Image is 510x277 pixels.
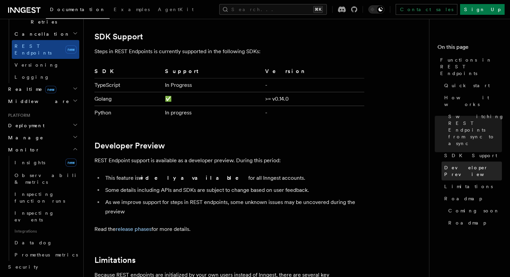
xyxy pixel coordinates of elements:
span: Datadog [15,240,52,245]
button: Search...⌘K [219,4,327,15]
span: Roadmap [448,219,486,226]
span: new [65,45,77,54]
a: Roadmap [446,217,502,229]
span: Security [8,264,38,270]
td: - [262,106,364,120]
button: Cancellation [12,28,79,40]
p: Steps in REST Endpoints is currently supported in the following SDKs: [94,47,364,56]
a: Observability & metrics [12,169,79,188]
span: new [65,159,77,167]
th: Support [162,67,262,78]
span: Monitor [5,146,40,153]
a: Functions in REST Endpoints [437,54,502,79]
p: REST Endpoint support is available as a developer preview. During this period: [94,156,364,165]
span: AgentKit [158,7,194,12]
td: In Progress [162,78,262,92]
a: Inspecting events [12,207,79,226]
td: In progress [162,106,262,120]
span: Realtime [5,86,56,93]
a: Contact sales [396,4,457,15]
kbd: ⌘K [313,6,323,13]
a: Coming soon [446,205,502,217]
button: Manage [5,132,79,144]
span: Manage [5,134,44,141]
span: Coming soon [448,207,500,214]
span: Roadmap [444,195,482,202]
li: This feature is for all Inngest accounts. [103,173,364,183]
button: Monitor [5,144,79,156]
td: Golang [94,92,162,106]
span: Versioning [15,62,59,68]
span: Logging [15,74,50,80]
button: Toggle dark mode [368,5,385,13]
a: How it works [442,92,502,110]
a: Insightsnew [12,156,79,169]
span: REST Endpoints [15,43,52,56]
span: Integrations [12,226,79,237]
span: Prometheus metrics [15,252,78,257]
span: Limitations [444,183,493,190]
a: Limitations [94,255,136,265]
td: Python [94,106,162,120]
td: >= v0.14.0 [262,92,364,106]
button: Middleware [5,95,79,107]
strong: widely available [139,175,248,181]
span: Developer Preview [444,164,502,178]
a: Switching REST Endpoints from sync to async [446,110,502,149]
p: Read the for more details. [94,224,364,234]
span: Examples [114,7,150,12]
a: release phases [116,226,151,232]
button: Realtimenew [5,83,79,95]
span: Cancellation [12,31,70,37]
td: TypeScript [94,78,162,92]
span: Inspecting events [15,210,54,222]
button: Deployment [5,119,79,132]
a: Developer Preview [94,141,165,150]
h4: On this page [437,43,502,54]
span: Functions in REST Endpoints [440,57,502,77]
span: Switching REST Endpoints from sync to async [448,113,504,147]
span: Deployment [5,122,45,129]
a: Datadog [12,237,79,249]
a: Limitations [442,180,502,193]
a: SDK Support [442,149,502,162]
a: Roadmap [442,193,502,205]
a: Versioning [12,59,79,71]
a: Sign Up [460,4,505,15]
a: REST Endpointsnew [12,40,79,59]
li: Some details including APIs and SDKs are subject to change based on user feedback. [103,185,364,195]
a: Security [5,261,79,273]
a: Prometheus metrics [12,249,79,261]
td: - [262,78,364,92]
span: Middleware [5,98,69,105]
a: Developer Preview [442,162,502,180]
span: Inspecting function runs [15,192,65,204]
span: Quick start [444,82,490,89]
a: SDK Support [94,32,143,41]
li: As we improve support for steps in REST endpoints, some unknown issues may be uncovered during th... [103,198,364,216]
span: Documentation [50,7,106,12]
a: Quick start [442,79,502,92]
th: SDK [94,67,162,78]
div: Monitor [5,156,79,261]
a: AgentKit [154,2,198,18]
td: ✅ [162,92,262,106]
span: Insights [15,160,45,165]
a: Documentation [46,2,110,19]
span: SDK Support [444,152,497,159]
span: Observability & metrics [15,173,84,185]
a: Examples [110,2,154,18]
span: new [45,86,56,93]
span: Platform [5,113,30,118]
span: How it works [444,94,502,108]
a: Logging [12,71,79,83]
th: Version [262,67,364,78]
a: Inspecting function runs [12,188,79,207]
